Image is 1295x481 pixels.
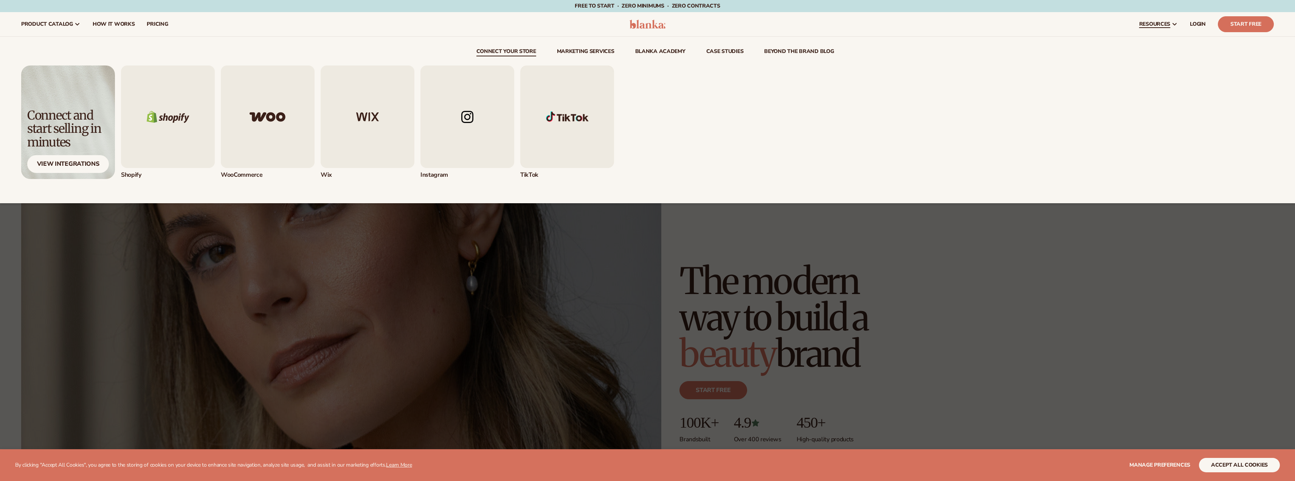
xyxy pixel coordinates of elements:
[386,461,412,469] a: Learn More
[1218,16,1274,32] a: Start Free
[121,65,215,168] img: Shopify logo.
[1199,458,1280,472] button: accept all cookies
[706,49,744,56] a: case studies
[321,65,414,168] img: Wix logo.
[21,21,73,27] span: product catalog
[27,155,109,173] div: View Integrations
[520,65,614,168] img: Shopify Image 1
[1190,21,1206,27] span: LOGIN
[147,21,168,27] span: pricing
[635,49,685,56] a: Blanka Academy
[121,65,215,179] div: 1 / 5
[557,49,614,56] a: Marketing services
[27,109,109,149] div: Connect and start selling in minutes
[1139,21,1170,27] span: resources
[121,65,215,179] a: Shopify logo. Shopify
[476,49,536,56] a: connect your store
[87,12,141,36] a: How It Works
[121,171,215,179] div: Shopify
[420,65,514,179] a: Instagram logo. Instagram
[520,171,614,179] div: TikTok
[93,21,135,27] span: How It Works
[420,171,514,179] div: Instagram
[321,171,414,179] div: Wix
[221,171,315,179] div: WooCommerce
[575,2,720,9] span: Free to start · ZERO minimums · ZERO contracts
[221,65,315,179] a: Woo commerce logo. WooCommerce
[141,12,174,36] a: pricing
[1129,461,1190,469] span: Manage preferences
[21,65,115,179] img: Light background with shadow.
[630,20,665,29] img: logo
[1133,12,1184,36] a: resources
[21,65,115,179] a: Light background with shadow. Connect and start selling in minutes View Integrations
[221,65,315,168] img: Woo commerce logo.
[15,462,412,469] p: By clicking "Accept All Cookies", you agree to the storing of cookies on your device to enhance s...
[420,65,514,179] div: 4 / 5
[1129,458,1190,472] button: Manage preferences
[15,12,87,36] a: product catalog
[764,49,834,56] a: beyond the brand blog
[420,65,514,168] img: Instagram logo.
[520,65,614,179] div: 5 / 5
[221,65,315,179] div: 2 / 5
[1184,12,1212,36] a: LOGIN
[321,65,414,179] div: 3 / 5
[520,65,614,179] a: Shopify Image 1 TikTok
[321,65,414,179] a: Wix logo. Wix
